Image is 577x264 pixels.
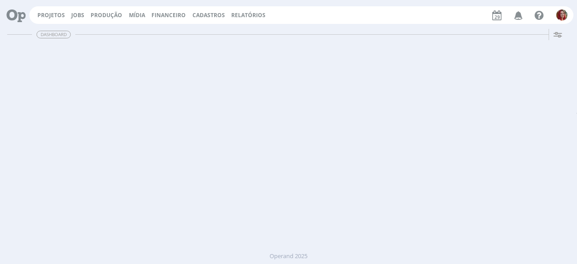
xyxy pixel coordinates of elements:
a: Mídia [129,11,145,19]
a: Jobs [71,11,84,19]
button: Jobs [69,12,87,19]
button: Projetos [35,12,68,19]
button: G [556,7,568,23]
a: Projetos [37,11,65,19]
img: G [556,9,568,21]
a: Produção [91,11,122,19]
button: Relatórios [229,12,268,19]
button: Produção [88,12,125,19]
button: Financeiro [149,12,188,19]
span: Cadastros [192,11,225,19]
a: Financeiro [151,11,186,19]
a: Relatórios [231,11,266,19]
button: Mídia [126,12,148,19]
span: Dashboard [37,31,71,38]
button: Cadastros [190,12,228,19]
